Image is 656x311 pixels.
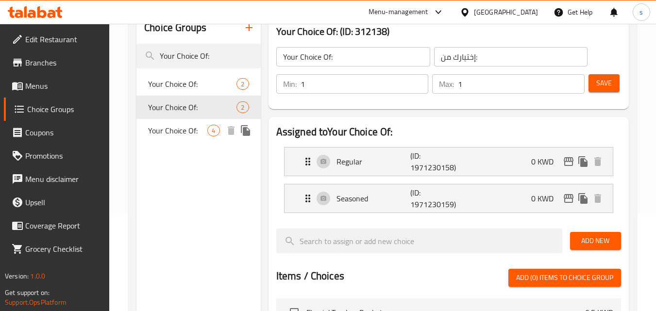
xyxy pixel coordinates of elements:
[561,154,576,169] button: edit
[589,74,620,92] button: Save
[561,191,576,206] button: edit
[639,7,643,17] span: s
[410,187,460,210] p: (ID: 1971230159)
[596,77,612,89] span: Save
[590,154,605,169] button: delete
[285,147,613,176] div: Expand
[148,125,207,136] span: Your Choice Of:
[276,125,621,139] h2: Assigned to Your Choice Of:
[508,269,621,287] button: Add (0) items to choice group
[283,78,297,90] p: Min:
[25,80,102,92] span: Menus
[4,121,110,144] a: Coupons
[136,119,260,142] div: Your Choice Of:4deleteduplicate
[336,156,411,167] p: Regular
[224,123,238,138] button: delete
[276,24,621,39] h3: Your Choice Of: (ID: 312138)
[4,28,110,51] a: Edit Restaurant
[25,150,102,162] span: Promotions
[207,125,219,136] div: Choices
[4,237,110,261] a: Grocery Checklist
[238,123,253,138] button: duplicate
[237,103,248,112] span: 2
[369,6,428,18] div: Menu-management
[25,57,102,68] span: Branches
[25,33,102,45] span: Edit Restaurant
[578,235,613,247] span: Add New
[25,220,102,231] span: Coverage Report
[148,101,236,113] span: Your Choice Of:
[5,286,50,299] span: Get support on:
[576,191,590,206] button: duplicate
[25,196,102,208] span: Upsell
[236,78,249,90] div: Choices
[439,78,454,90] p: Max:
[208,126,219,135] span: 4
[4,167,110,191] a: Menu disclaimer
[576,154,590,169] button: duplicate
[4,191,110,214] a: Upsell
[531,156,561,167] p: 0 KWD
[136,44,260,68] input: search
[25,127,102,138] span: Coupons
[276,269,344,283] h2: Items / Choices
[5,270,29,282] span: Version:
[570,232,621,250] button: Add New
[590,191,605,206] button: delete
[236,101,249,113] div: Choices
[148,78,236,90] span: Your Choice Of:
[30,270,45,282] span: 1.0.0
[5,296,67,309] a: Support.OpsPlatform
[336,193,411,204] p: Seasoned
[144,20,206,35] h2: Choice Groups
[4,144,110,167] a: Promotions
[4,74,110,98] a: Menus
[516,272,613,284] span: Add (0) items to choice group
[136,96,260,119] div: Your Choice Of:2
[4,98,110,121] a: Choice Groups
[25,173,102,185] span: Menu disclaimer
[136,72,260,96] div: Your Choice Of:2
[276,180,621,217] li: Expand
[276,143,621,180] li: Expand
[474,7,538,17] div: [GEOGRAPHIC_DATA]
[25,243,102,255] span: Grocery Checklist
[4,51,110,74] a: Branches
[531,193,561,204] p: 0 KWD
[237,80,248,89] span: 2
[276,229,562,253] input: search
[27,103,102,115] span: Choice Groups
[4,214,110,237] a: Coverage Report
[410,150,460,173] p: (ID: 1971230158)
[285,184,613,213] div: Expand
